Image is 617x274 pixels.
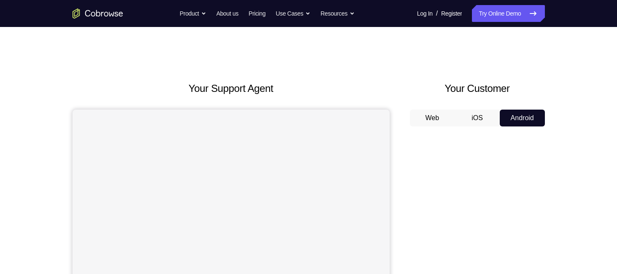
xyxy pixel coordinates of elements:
[321,5,355,22] button: Resources
[73,8,123,19] a: Go to the home page
[216,5,238,22] a: About us
[410,81,545,96] h2: Your Customer
[73,81,390,96] h2: Your Support Agent
[180,5,206,22] button: Product
[248,5,265,22] a: Pricing
[410,110,455,126] button: Web
[276,5,310,22] button: Use Cases
[436,8,438,19] span: /
[500,110,545,126] button: Android
[441,5,462,22] a: Register
[417,5,433,22] a: Log In
[472,5,544,22] a: Try Online Demo
[455,110,500,126] button: iOS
